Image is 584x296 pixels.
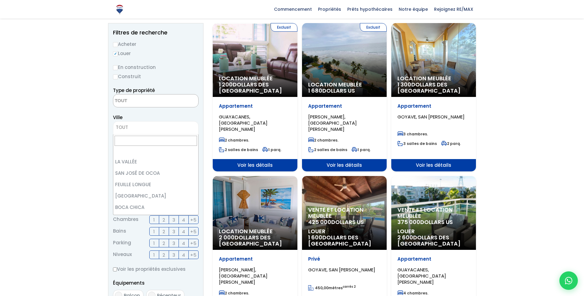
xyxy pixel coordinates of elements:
[302,159,387,171] span: Voir les détails
[113,227,126,236] span: Bains
[397,218,420,226] span: 375 000
[190,239,196,247] span: +5
[172,239,175,247] span: 3
[182,251,185,259] span: 4
[213,23,297,171] a: Exclusif Location meublée 1 200dollars des [GEOGRAPHIC_DATA] Appartement GUAYACANES, [GEOGRAPHIC_...
[190,251,196,259] span: +5
[308,234,322,241] span: 1 600
[396,5,431,14] span: Notre équipe
[113,213,198,224] li: SAN ANTONIO DE GUERRA
[113,30,199,36] h2: Filtres de recherche
[403,131,428,137] font: 3 chambres.
[116,124,128,130] span: TOUT
[403,290,428,296] font: 4 chambres.
[118,41,136,47] font: Acheter
[182,228,185,235] span: 4
[153,216,155,224] span: 1
[308,266,375,273] span: GOYAVE, SAN [PERSON_NAME]
[302,23,387,171] a: Exclusif Location meublée 1 680dollars US Appartement [PERSON_NAME], [GEOGRAPHIC_DATA][PERSON_NAM...
[315,285,356,290] font: mètres
[447,141,461,146] font: 2 parq.
[308,114,357,132] span: [PERSON_NAME], [GEOGRAPHIC_DATA][PERSON_NAME]
[219,256,291,262] p: Appartement
[113,114,123,121] span: Ville
[113,250,132,259] span: Niveaux
[219,266,268,285] span: [PERSON_NAME], [GEOGRAPHIC_DATA][PERSON_NAME]
[357,147,371,152] font: 1 parq.
[219,234,282,247] span: dollars des [GEOGRAPHIC_DATA]
[153,228,155,235] span: 1
[118,64,156,70] font: En construction
[219,103,291,109] p: Appartement
[172,251,175,259] span: 3
[271,5,315,14] span: Commencement
[314,147,347,152] font: 2 salles de bains
[113,74,118,79] input: Construit
[163,239,165,247] span: 2
[397,207,470,219] span: Vente et location meublée
[397,81,461,94] span: dollars des [GEOGRAPHIC_DATA]
[308,87,322,94] span: 1 680
[113,156,198,167] li: LA VALLÉE
[113,167,198,179] li: SAN JOSÉ DE OCOA
[113,215,139,224] span: Chambres
[314,138,338,143] font: 2 chambres.
[397,218,453,226] span: dollars US
[397,81,411,88] span: 1 300
[153,239,155,247] span: 1
[315,285,328,290] span: 450,00
[163,228,165,235] span: 2
[113,121,199,134] span: TODAS
[308,103,381,109] p: Appartement
[308,218,364,226] span: dollars US
[397,228,470,234] span: Louer
[308,234,371,247] span: dollars des [GEOGRAPHIC_DATA]
[113,279,199,287] p: Équipements
[271,23,297,32] span: Exclusif
[225,290,249,296] font: 2 chambres.
[118,73,141,80] font: Construit
[397,256,470,262] p: Appartement
[343,284,356,289] sup: carrés 2
[118,50,131,57] font: Louer
[397,75,470,82] span: Location meublée
[213,159,297,171] span: Voir les détails
[114,4,125,15] img: Logo de REMAX
[219,81,233,88] span: 1 200
[113,42,118,47] input: Acheter
[153,251,155,259] span: 1
[308,218,331,226] span: 425 000
[182,239,185,247] span: 4
[182,216,185,224] span: 4
[225,147,258,152] font: 2 salles de bains
[117,266,186,272] font: Voir les propriétés exclusives
[172,216,175,224] span: 3
[397,266,446,285] span: GUAYACANES, [GEOGRAPHIC_DATA][PERSON_NAME]
[219,114,268,132] span: GUAYACANES, [GEOGRAPHIC_DATA][PERSON_NAME]
[397,114,465,120] span: GOYAVE, SAN [PERSON_NAME]
[115,136,197,146] input: Rechercher
[397,234,413,241] span: 2 600
[268,147,281,152] font: 1 parq.
[219,75,291,82] span: Location meublée
[344,5,396,14] span: Prêts hypothécaires
[190,228,196,235] span: +5
[397,234,461,247] span: dollars des [GEOGRAPHIC_DATA]
[113,51,118,56] input: Louer
[113,123,198,132] span: TODAS
[403,141,437,146] font: 3 salles de bains
[190,216,196,224] span: +5
[219,234,235,241] span: 2 000
[219,81,282,94] span: dollars des [GEOGRAPHIC_DATA]
[431,5,476,14] span: Rejoignez RE/MAX
[315,5,344,14] span: Propriétés
[113,239,131,247] span: Parking
[163,251,165,259] span: 2
[308,82,381,88] span: Location meublée
[113,267,117,271] input: Voir les propriétés exclusives
[391,159,476,171] span: Voir les détails
[308,87,355,94] span: dollars US
[172,228,175,235] span: 3
[113,202,198,213] li: BOCA CHICA
[308,207,381,219] span: Vente et location meublée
